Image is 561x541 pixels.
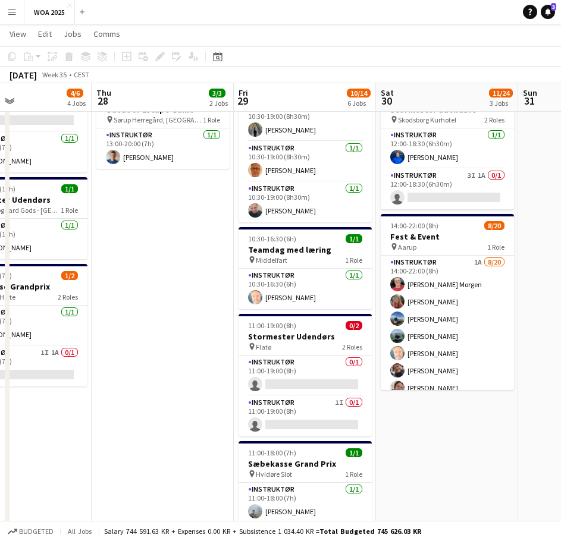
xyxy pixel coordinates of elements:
span: Week 35 [39,70,69,79]
h3: Fest & Event [381,231,514,242]
div: 3 Jobs [490,99,512,108]
div: [DATE] [10,69,37,81]
app-card-role: Instruktør0/111:00-19:00 (8h) [239,356,372,396]
span: 1 Role [345,256,362,265]
app-card-role: Instruktør1/111:00-18:00 (7h)[PERSON_NAME] [239,483,372,523]
span: 28 [95,94,111,108]
a: Jobs [59,26,86,42]
span: 3/3 [209,89,225,97]
span: 3 [551,3,556,11]
app-job-card: 11:00-18:00 (7h)1/1Sæbekasse Grand Prix Hvidøre Slot1 RoleInstruktør1/111:00-18:00 (7h)[PERSON_NAME] [239,441,372,523]
span: View [10,29,26,39]
h3: Stormester Udendørs [239,331,372,342]
span: 11:00-18:00 (7h) [248,448,296,457]
span: 2 Roles [484,115,504,124]
span: Edit [38,29,52,39]
span: Aarup [398,243,416,251]
span: 1/1 [346,234,362,243]
span: Fri [239,87,248,98]
div: 2 Jobs [209,99,228,108]
span: 0/2 [346,321,362,330]
span: 1 Role [345,470,362,479]
a: Comms [89,26,125,42]
app-card-role: Instruktør1/113:00-20:00 (7h)[PERSON_NAME] [96,128,230,169]
span: 1 Role [61,206,78,215]
span: Total Budgeted 745 626.03 KR [319,527,421,536]
span: 4/6 [67,89,83,97]
span: Hvidøre Slot [256,470,292,479]
span: 1 Role [203,115,220,124]
span: 1/1 [61,184,78,193]
div: CEST [74,70,89,79]
div: Salary 744 591.63 KR + Expenses 0.00 KR + Subsistence 1 034.40 KR = [104,527,421,536]
button: Budgeted [6,525,55,538]
h3: Teamdag med læring [239,244,372,255]
span: 8/20 [484,221,504,230]
span: 30 [379,94,394,108]
app-card-role: Instruktør1/110:30-16:30 (6h)[PERSON_NAME] [239,269,372,309]
span: 2 Roles [58,292,78,301]
div: 4 Jobs [67,99,86,108]
app-card-role: Instruktør1/112:00-18:30 (6h30m)[PERSON_NAME] [381,128,514,169]
app-card-role: Instruktør1I0/111:00-19:00 (8h) [239,396,372,436]
span: Skodsborg Kurhotel [398,115,456,124]
span: Thu [96,87,111,98]
a: Edit [33,26,57,42]
span: Jobs [64,29,82,39]
span: 10/14 [347,89,371,97]
span: Middelfart [256,256,287,265]
a: View [5,26,31,42]
span: 2 Roles [342,342,362,351]
span: 29 [237,94,248,108]
app-card-role: Instruktør1/110:30-19:00 (8h30m)[PERSON_NAME] [239,101,372,141]
span: Sørup Herregård, [GEOGRAPHIC_DATA] [114,115,203,124]
span: 31 [521,94,537,108]
span: 1/1 [346,448,362,457]
span: Sun [523,87,537,98]
app-job-card: 10:30-19:00 (8h30m)4/4Gummibådsregatta [GEOGRAPHIC_DATA]4 RolesInstruktør1/110:30-19:00 (8h30m)[P... [239,46,372,222]
span: Flatø [256,342,271,351]
span: 14:00-22:00 (8h) [390,221,438,230]
app-job-card: 13:00-20:00 (7h)1/1Outdoor Escape Game Sørup Herregård, [GEOGRAPHIC_DATA]1 RoleInstruktør1/113:00... [96,87,230,169]
span: 11:00-19:00 (8h) [248,321,296,330]
app-card-role: Instruktør3I1A0/112:00-18:30 (6h30m) [381,169,514,209]
app-card-role: Instruktør1/110:30-19:00 (8h30m)[PERSON_NAME] [239,141,372,182]
div: 6 Jobs [347,99,370,108]
span: 1/2 [61,271,78,280]
app-card-role: Instruktør1/110:30-19:00 (8h30m)[PERSON_NAME] [239,182,372,222]
span: Comms [93,29,120,39]
span: All jobs [65,527,94,536]
app-job-card: 12:00-18:30 (6h30m)1/2Stormester udendørs Skodsborg Kurhotel2 RolesInstruktør1/112:00-18:30 (6h30... [381,87,514,209]
span: 1 Role [487,243,504,251]
span: 10:30-16:30 (6h) [248,234,296,243]
button: WOA 2025 [24,1,75,24]
app-job-card: 11:00-19:00 (8h)0/2Stormester Udendørs Flatø2 RolesInstruktør0/111:00-19:00 (8h) Instruktør1I0/11... [239,314,372,436]
span: Sat [381,87,394,98]
span: Budgeted [19,527,54,536]
app-job-card: 14:00-22:00 (8h)8/20Fest & Event Aarup1 RoleInstruktør1A8/2014:00-22:00 (8h)[PERSON_NAME] Morgen[... [381,214,514,390]
h3: Sæbekasse Grand Prix [239,458,372,469]
a: 3 [541,5,555,19]
app-job-card: 10:30-16:30 (6h)1/1Teamdag med læring Middelfart1 RoleInstruktør1/110:30-16:30 (6h)[PERSON_NAME] [239,227,372,309]
span: 11/24 [489,89,513,97]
